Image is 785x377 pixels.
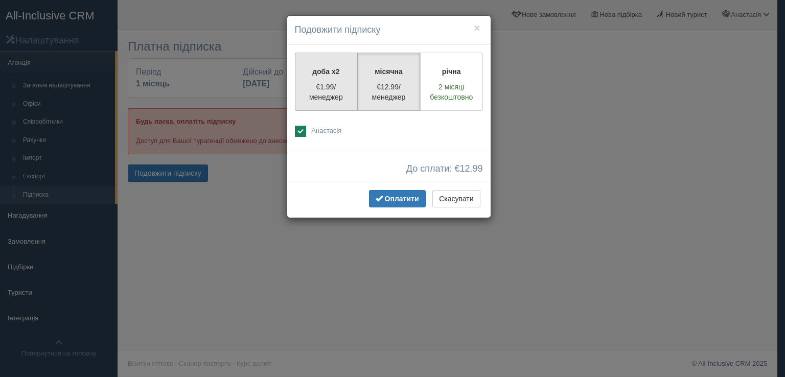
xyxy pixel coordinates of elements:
[427,66,476,77] p: річна
[364,82,413,102] p: €12.99/менеджер
[302,66,351,77] p: доба x2
[459,163,482,174] span: 12.99
[369,190,426,207] button: Оплатити
[474,22,480,33] button: ×
[427,82,476,102] p: 2 місяці безкоштовно
[432,190,480,207] button: Скасувати
[302,82,351,102] p: €1.99/менеджер
[364,66,413,77] p: місячна
[295,23,483,37] h4: Подовжити підписку
[311,127,341,134] span: Анастасія
[406,164,483,174] span: До сплати: €
[385,195,419,203] span: Оплатити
